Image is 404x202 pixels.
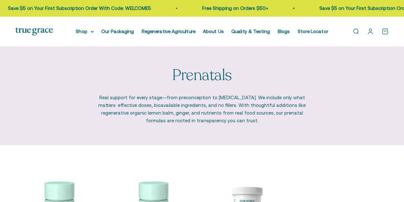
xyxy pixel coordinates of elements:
[232,28,270,34] a: Quality & Testing
[142,28,195,34] a: Regenerative Agriculture
[76,28,94,35] summary: Shop
[202,5,268,11] a: Free Shipping on Orders $50+
[98,94,306,125] p: Real support for every stage—from preconception to [MEDICAL_DATA]. We include only what matters: ...
[172,67,232,84] p: Prenatals
[298,28,328,34] a: Store Locator
[8,4,151,12] p: Save $5 on Your First Subscription Order With Code: WELCOME5
[278,28,290,34] a: Blogs
[102,28,134,34] a: Our Packaging
[203,28,224,34] a: About Us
